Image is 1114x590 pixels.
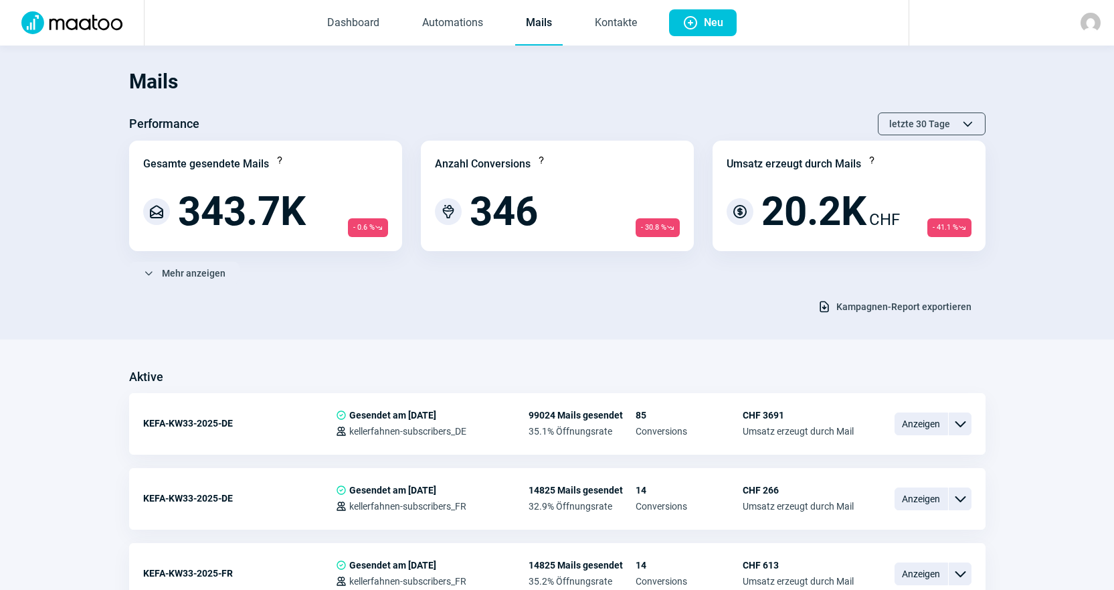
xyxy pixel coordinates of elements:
span: CHF 3691 [743,410,854,421]
span: Neu [704,9,723,36]
div: Gesamte gesendete Mails [143,156,269,172]
span: 85 [636,410,743,421]
span: kellerfahnen-subscribers_FR [349,576,466,587]
span: 35.1% Öffnungsrate [529,426,636,437]
a: Dashboard [316,1,390,46]
span: Anzeigen [895,488,948,510]
span: 346 [470,192,538,232]
span: Gesendet am [DATE] [349,410,436,421]
span: Mehr anzeigen [162,263,225,284]
span: 14 [636,560,743,571]
h1: Mails [129,59,986,104]
span: CHF [869,208,900,232]
span: 14825 Mails gesendet [529,560,636,571]
div: KEFA-KW33-2025-DE [143,410,336,437]
span: 99024 Mails gesendet [529,410,636,421]
button: Mehr anzeigen [129,262,240,285]
span: Umsatz erzeugt durch Mail [743,501,854,512]
span: Gesendet am [DATE] [349,560,436,571]
span: CHF 613 [743,560,854,571]
div: Umsatz erzeugt durch Mails [727,156,861,172]
span: Conversions [636,501,743,512]
span: 343.7K [178,192,306,232]
img: avatar [1081,13,1101,33]
span: Conversions [636,426,743,437]
span: 35.2% Öffnungsrate [529,576,636,587]
span: - 0.6 % [348,218,388,237]
h3: Performance [129,113,199,135]
span: Anzeigen [895,563,948,585]
a: Automations [411,1,494,46]
a: Mails [515,1,563,46]
button: Kampagnen-Report exportieren [804,295,986,318]
span: Conversions [636,576,743,587]
span: - 41.1 % [927,218,971,237]
div: KEFA-KW33-2025-DE [143,485,336,512]
span: CHF 266 [743,485,854,496]
span: 32.9% Öffnungsrate [529,501,636,512]
span: letzte 30 Tage [889,113,950,135]
a: Kontakte [584,1,648,46]
span: Anzeigen [895,413,948,435]
div: Anzahl Conversions [435,156,531,172]
div: KEFA-KW33-2025-FR [143,560,336,587]
h3: Aktive [129,366,163,388]
img: Logo [13,11,130,34]
span: Umsatz erzeugt durch Mail [743,426,854,437]
span: 14825 Mails gesendet [529,485,636,496]
button: Neu [669,9,737,36]
span: Gesendet am [DATE] [349,485,436,496]
span: Kampagnen-Report exportieren [836,296,971,317]
span: - 30.8 % [636,218,680,237]
span: 20.2K [761,192,866,232]
span: kellerfahnen-subscribers_FR [349,501,466,512]
span: Umsatz erzeugt durch Mail [743,576,854,587]
span: kellerfahnen-subscribers_DE [349,426,466,437]
span: 14 [636,485,743,496]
